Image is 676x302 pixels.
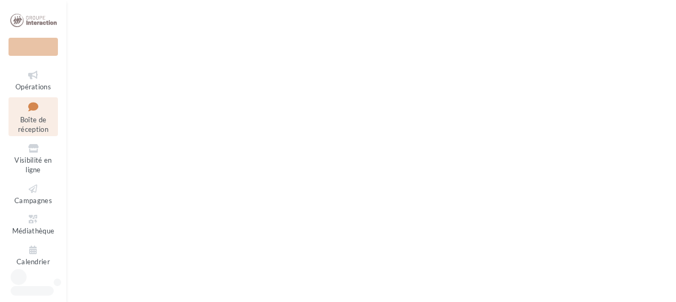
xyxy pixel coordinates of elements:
[9,97,58,136] a: Boîte de réception
[15,82,51,91] span: Opérations
[9,67,58,93] a: Opérations
[9,242,58,268] a: Calendrier
[14,156,52,174] span: Visibilité en ligne
[14,196,52,205] span: Campagnes
[16,257,50,266] span: Calendrier
[18,115,48,134] span: Boîte de réception
[9,38,58,56] div: Nouvelle campagne
[12,226,55,235] span: Médiathèque
[9,211,58,237] a: Médiathèque
[9,181,58,207] a: Campagnes
[9,140,58,177] a: Visibilité en ligne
